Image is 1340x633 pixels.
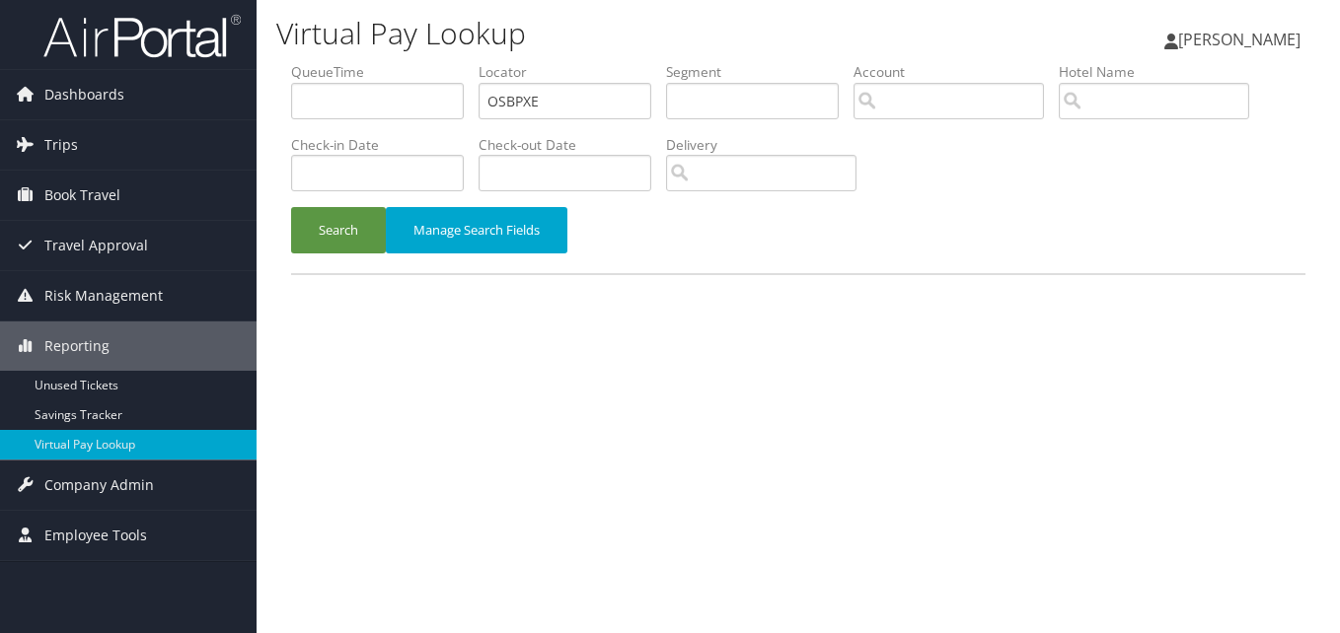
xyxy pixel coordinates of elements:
[386,207,567,253] button: Manage Search Fields
[44,171,120,220] span: Book Travel
[44,511,147,560] span: Employee Tools
[44,120,78,170] span: Trips
[44,70,124,119] span: Dashboards
[44,221,148,270] span: Travel Approval
[479,135,666,155] label: Check-out Date
[1178,29,1301,50] span: [PERSON_NAME]
[291,62,479,82] label: QueueTime
[44,460,154,510] span: Company Admin
[1164,10,1320,69] a: [PERSON_NAME]
[1059,62,1264,82] label: Hotel Name
[276,13,972,54] h1: Virtual Pay Lookup
[44,321,110,371] span: Reporting
[291,135,479,155] label: Check-in Date
[854,62,1059,82] label: Account
[44,271,163,320] span: Risk Management
[291,207,386,253] button: Search
[43,13,241,59] img: airportal-logo.png
[479,62,666,82] label: Locator
[666,135,871,155] label: Delivery
[666,62,854,82] label: Segment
